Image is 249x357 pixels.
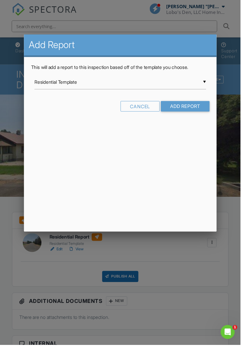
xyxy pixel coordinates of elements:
h2: Add Report [30,41,219,53]
input: Add Report [167,105,217,115]
span: 1 [241,336,246,341]
p: This will add a report to this inspection based off of the template you choose. [32,66,217,73]
div: Cancel [125,105,165,115]
iframe: Intercom live chat [228,336,243,351]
